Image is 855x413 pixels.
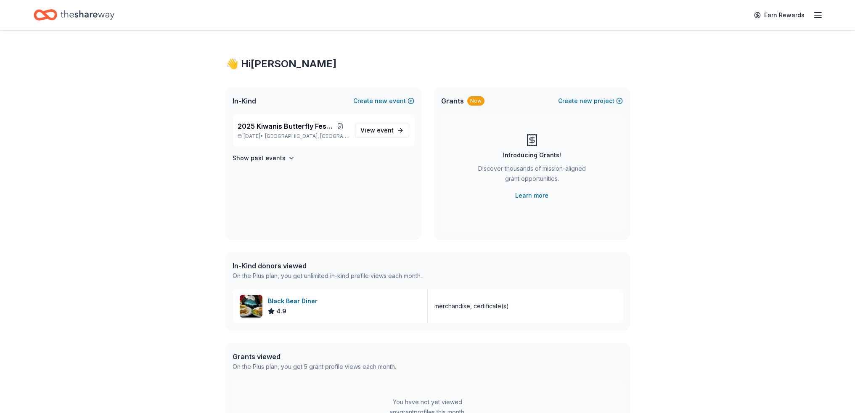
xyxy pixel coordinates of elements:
[233,362,396,372] div: On the Plus plan, you get 5 grant profile views each month.
[355,123,409,138] a: View event
[233,153,286,163] h4: Show past events
[503,150,561,160] div: Introducing Grants!
[467,96,484,106] div: New
[353,96,414,106] button: Createnewevent
[434,301,509,311] div: merchandise, certificate(s)
[377,127,394,134] span: event
[749,8,810,23] a: Earn Rewards
[441,96,464,106] span: Grants
[233,153,295,163] button: Show past events
[580,96,592,106] span: new
[34,5,114,25] a: Home
[276,306,286,316] span: 4.9
[360,125,394,135] span: View
[226,57,630,71] div: 👋 Hi [PERSON_NAME]
[268,296,321,306] div: Black Bear Diner
[238,133,348,140] p: [DATE] •
[265,133,348,140] span: [GEOGRAPHIC_DATA], [GEOGRAPHIC_DATA]
[475,164,589,187] div: Discover thousands of mission-aligned grant opportunities.
[515,191,548,201] a: Learn more
[233,352,396,362] div: Grants viewed
[558,96,623,106] button: Createnewproject
[238,121,333,131] span: 2025 Kiwanis Butterfly Festival
[233,271,422,281] div: On the Plus plan, you get unlimited in-kind profile views each month.
[233,96,256,106] span: In-Kind
[233,261,422,271] div: In-Kind donors viewed
[375,96,387,106] span: new
[240,295,262,318] img: Image for Black Bear Diner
